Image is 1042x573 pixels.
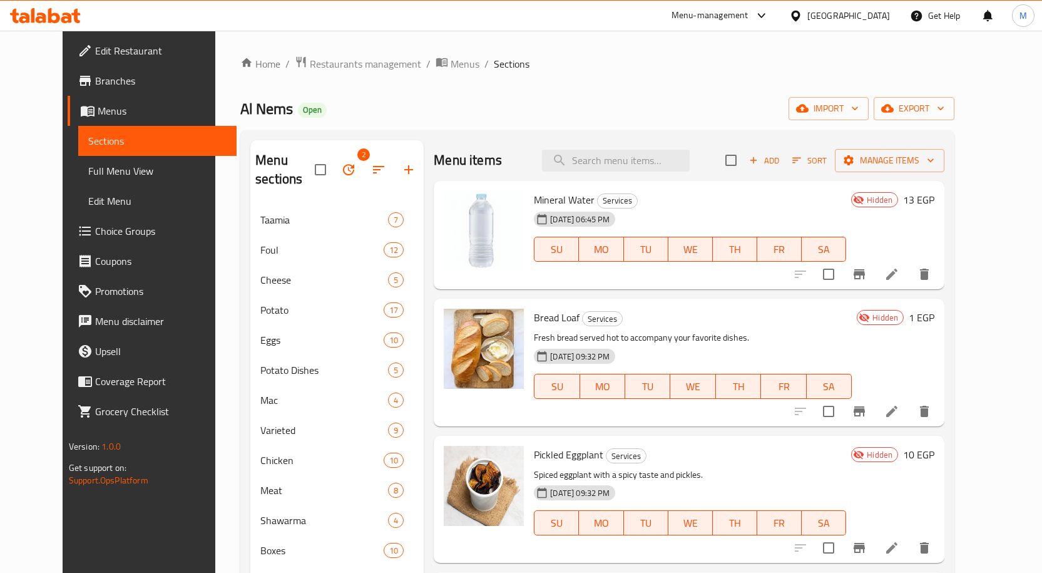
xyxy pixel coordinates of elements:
[260,302,384,317] span: Potato
[534,467,846,483] p: Spiced eggplant with a spicy taste and pickles.
[426,56,431,71] li: /
[584,514,618,532] span: MO
[721,378,756,396] span: TH
[384,244,403,256] span: 12
[539,514,574,532] span: SU
[68,36,237,66] a: Edit Restaurant
[389,515,403,527] span: 4
[240,95,293,123] span: Al Nems
[68,96,237,126] a: Menus
[384,304,403,316] span: 17
[903,446,934,463] h6: 10 EGP
[884,101,944,116] span: export
[260,272,388,287] span: Cheese
[815,398,842,425] span: Select to update
[585,378,620,396] span: MO
[815,535,842,561] span: Select to update
[384,543,404,558] div: items
[384,453,404,468] div: items
[757,237,802,262] button: FR
[95,43,227,58] span: Edit Restaurant
[69,460,126,476] span: Get support on:
[583,312,622,326] span: Services
[884,404,899,419] a: Edit menu item
[673,240,708,259] span: WE
[68,66,237,96] a: Branches
[867,312,903,324] span: Hidden
[807,240,841,259] span: SA
[255,151,315,188] h2: Menu sections
[250,355,424,385] div: Potato Dishes5
[494,56,529,71] span: Sections
[802,237,846,262] button: SA
[802,510,846,535] button: SA
[364,155,394,185] span: Sort sections
[675,378,710,396] span: WE
[69,438,100,455] span: Version:
[909,259,939,289] button: delete
[629,240,663,259] span: TU
[545,351,615,363] span: [DATE] 09:32 PM
[534,308,580,327] span: Bread Loaf
[844,533,874,563] button: Branch-specific-item
[884,267,899,282] a: Edit menu item
[260,483,388,498] span: Meat
[579,237,623,262] button: MO
[744,151,784,170] span: Add item
[88,133,227,148] span: Sections
[534,190,595,209] span: Mineral Water
[260,453,384,468] div: Chicken
[388,363,404,378] div: items
[762,514,797,532] span: FR
[260,423,388,438] span: Varieted
[250,475,424,505] div: Meat8
[909,533,939,563] button: delete
[260,543,384,558] span: Boxes
[629,514,663,532] span: TU
[78,156,237,186] a: Full Menu View
[534,374,580,399] button: SU
[260,333,384,348] span: Eggs
[451,56,479,71] span: Menus
[389,485,403,497] span: 8
[260,363,388,378] div: Potato Dishes
[718,514,752,532] span: TH
[606,448,646,463] div: Services
[835,149,944,172] button: Manage items
[807,514,841,532] span: SA
[68,306,237,336] a: Menu disclaimer
[384,455,403,467] span: 10
[484,56,489,71] li: /
[384,333,404,348] div: items
[792,153,827,168] span: Sort
[539,378,575,396] span: SU
[789,97,869,120] button: import
[444,309,524,389] img: Bread Loaf
[844,396,874,426] button: Branch-specific-item
[240,56,280,71] a: Home
[744,151,784,170] button: Add
[388,212,404,227] div: items
[68,216,237,246] a: Choice Groups
[388,272,404,287] div: items
[69,472,148,488] a: Support.OpsPlatform
[68,276,237,306] a: Promotions
[250,295,424,325] div: Potato17
[307,157,334,183] span: Select all sections
[389,364,403,376] span: 5
[598,194,637,208] span: Services
[95,314,227,329] span: Menu disclaimer
[298,105,327,115] span: Open
[713,510,757,535] button: TH
[250,205,424,235] div: Taamia7
[874,97,954,120] button: export
[580,374,625,399] button: MO
[812,378,847,396] span: SA
[388,423,404,438] div: items
[95,73,227,88] span: Branches
[389,274,403,286] span: 5
[388,513,404,528] div: items
[909,309,934,326] h6: 1 EGP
